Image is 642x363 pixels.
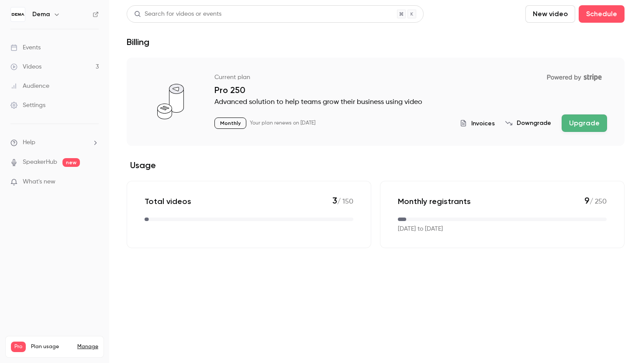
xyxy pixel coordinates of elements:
[62,158,80,167] span: new
[214,118,246,129] p: Monthly
[250,120,315,127] p: Your plan renews on [DATE]
[127,58,625,248] section: billing
[214,85,607,95] p: Pro 250
[23,158,57,167] a: SpeakerHub
[10,138,99,147] li: help-dropdown-opener
[10,43,41,52] div: Events
[525,5,575,23] button: New video
[471,119,495,128] span: Invoices
[332,195,353,207] p: / 150
[10,82,49,90] div: Audience
[584,195,590,206] span: 9
[579,5,625,23] button: Schedule
[562,114,607,132] button: Upgrade
[10,62,41,71] div: Videos
[11,7,25,21] img: Dema
[31,343,72,350] span: Plan usage
[11,342,26,352] span: Pro
[134,10,221,19] div: Search for videos or events
[398,196,471,207] p: Monthly registrants
[77,343,98,350] a: Manage
[505,119,551,128] button: Downgrade
[88,178,99,186] iframe: Noticeable Trigger
[332,195,337,206] span: 3
[23,138,35,147] span: Help
[145,196,191,207] p: Total videos
[32,10,50,19] h6: Dema
[127,160,625,170] h2: Usage
[127,37,149,47] h1: Billing
[23,177,55,187] span: What's new
[214,73,250,82] p: Current plan
[10,101,45,110] div: Settings
[398,225,443,234] p: [DATE] to [DATE]
[460,119,495,128] button: Invoices
[584,195,607,207] p: / 250
[214,97,607,107] p: Advanced solution to help teams grow their business using video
